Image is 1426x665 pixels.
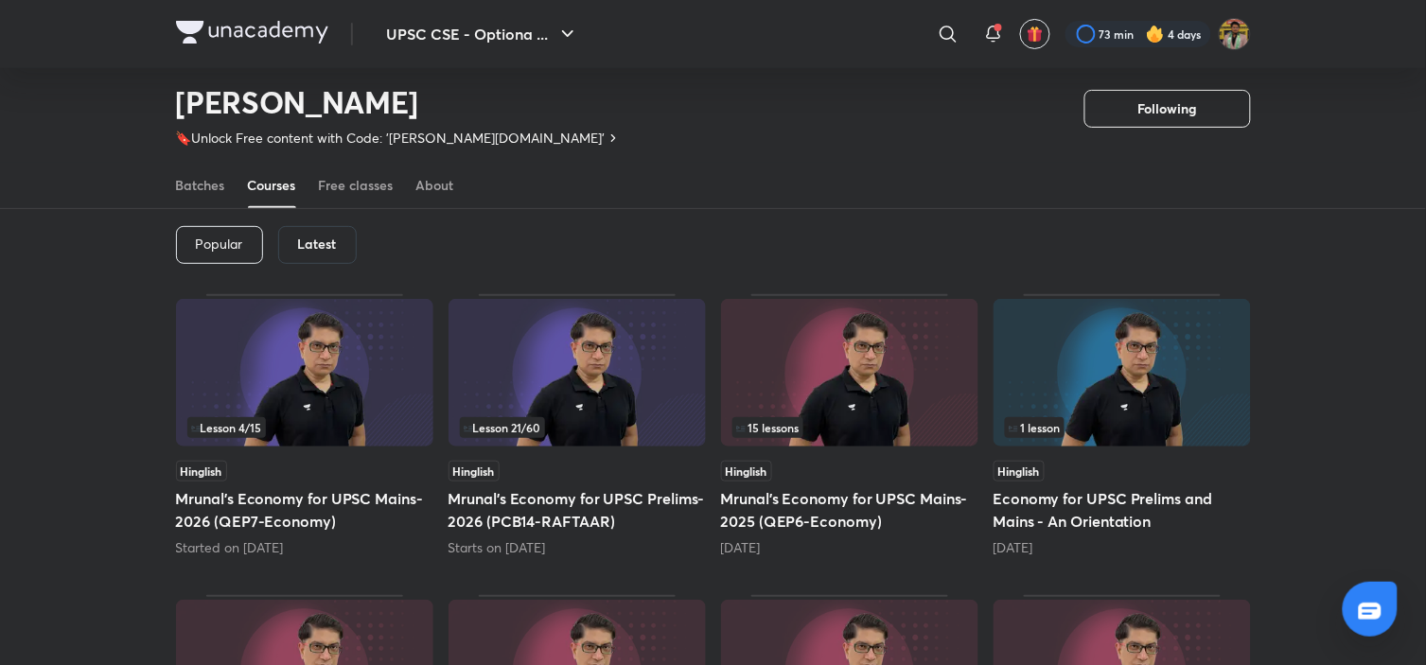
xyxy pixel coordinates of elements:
div: infosection [187,417,422,438]
div: Batches [176,176,225,195]
img: Company Logo [176,21,328,44]
h5: Mrunal’s Economy for UPSC Prelims-2026 (PCB14-RAFTAAR) [449,487,706,533]
div: infosection [460,417,695,438]
a: About [416,163,454,208]
p: Popular [196,236,243,252]
span: Lesson 4 / 15 [191,422,262,433]
div: Mrunal’s Economy for UPSC Mains-2026 (QEP7-Economy) [176,294,433,557]
a: Batches [176,163,225,208]
h2: [PERSON_NAME] [176,83,621,121]
h5: Mrunal’s Economy for UPSC Mains-2026 (QEP7-Economy) [176,487,433,533]
img: Thumbnail [176,299,433,446]
span: 15 lessons [736,422,800,433]
button: Following [1084,90,1251,128]
img: streak [1146,25,1165,44]
span: 1 lesson [1009,422,1061,433]
div: Free classes [319,176,394,195]
div: Starts on Sep 4 [449,538,706,557]
div: infocontainer [1005,417,1240,438]
div: Mrunal’s Economy for UPSC Mains-2025 (QEP6-Economy) [721,294,978,557]
img: Thumbnail [449,299,706,446]
div: Mrunal’s Economy for UPSC Prelims-2026 (PCB14-RAFTAAR) [449,294,706,557]
div: infocontainer [732,417,967,438]
div: 1 month ago [721,538,978,557]
img: Thumbnail [994,299,1251,446]
a: Free classes [319,163,394,208]
span: Hinglish [449,461,500,481]
p: 🔖Unlock Free content with Code: '[PERSON_NAME][DOMAIN_NAME]' [176,129,606,148]
div: infosection [732,417,967,438]
div: Started on Sep 1 [176,538,433,557]
img: Akshat Tiwari [1219,18,1251,50]
h6: Latest [298,236,337,252]
div: left [460,417,695,438]
a: Company Logo [176,21,328,48]
img: Thumbnail [721,299,978,446]
span: Hinglish [176,461,227,481]
div: infocontainer [187,417,422,438]
button: UPSC CSE - Optiona ... [376,15,590,53]
img: avatar [1027,26,1044,43]
span: Lesson 21 / 60 [464,422,541,433]
span: Hinglish [721,461,772,481]
h5: Mrunal’s Economy for UPSC Mains-2025 (QEP6-Economy) [721,487,978,533]
div: Economy for UPSC Prelims and Mains - An Orientation [994,294,1251,557]
div: About [416,176,454,195]
div: infocontainer [460,417,695,438]
span: Hinglish [994,461,1045,481]
div: 2 months ago [994,538,1251,557]
h5: Economy for UPSC Prelims and Mains - An Orientation [994,487,1251,533]
div: left [187,417,422,438]
span: Following [1138,99,1197,118]
a: Courses [248,163,296,208]
div: left [732,417,967,438]
div: left [1005,417,1240,438]
div: infosection [1005,417,1240,438]
div: Courses [248,176,296,195]
button: avatar [1020,19,1050,49]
